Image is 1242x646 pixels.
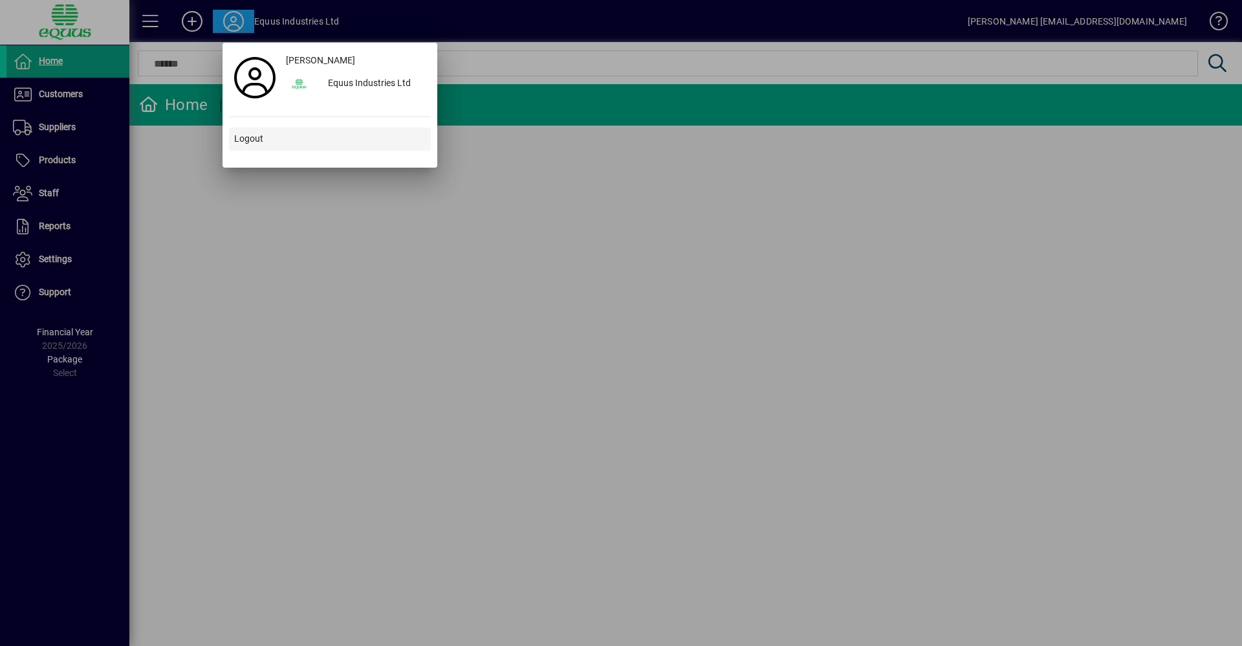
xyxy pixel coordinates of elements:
span: Logout [234,132,263,146]
div: Equus Industries Ltd [318,72,431,96]
button: Equus Industries Ltd [281,72,431,96]
a: Profile [229,66,281,89]
button: Logout [229,128,431,151]
span: [PERSON_NAME] [286,54,355,67]
a: [PERSON_NAME] [281,49,431,72]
